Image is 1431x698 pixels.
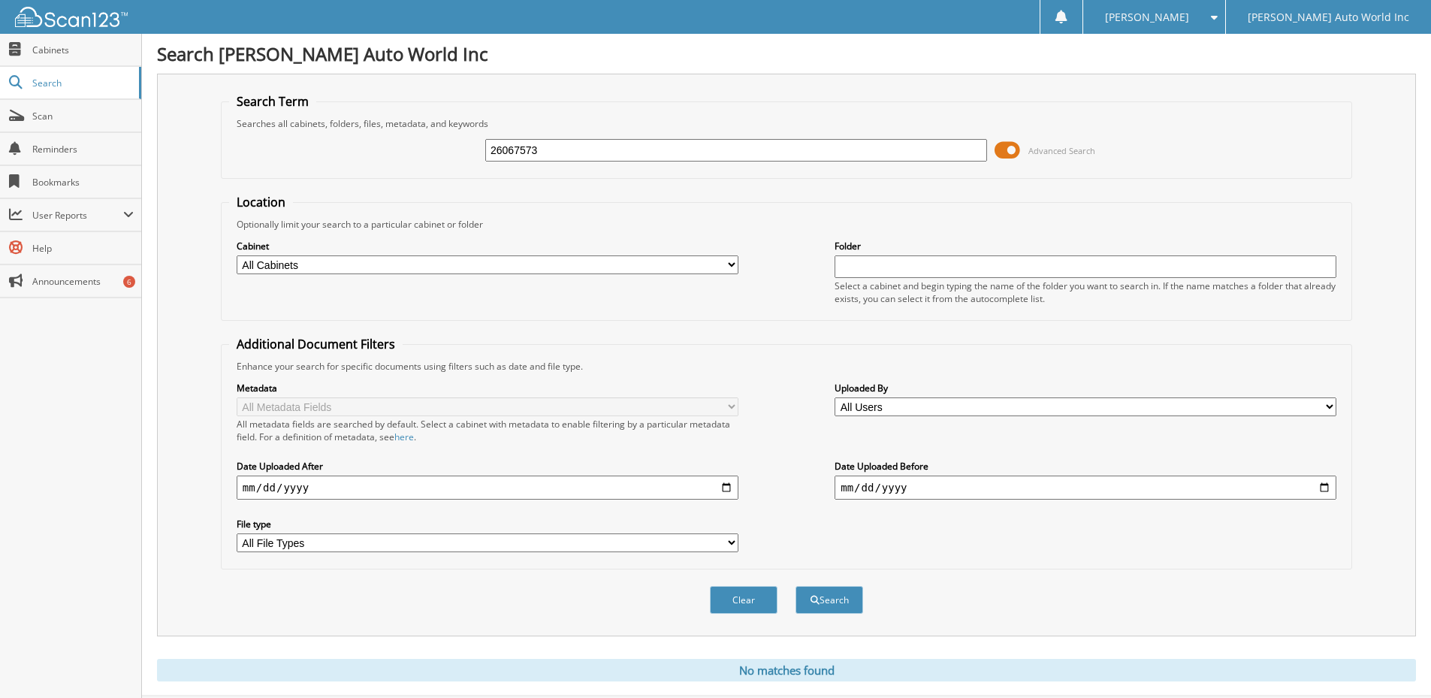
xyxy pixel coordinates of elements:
[32,143,134,156] span: Reminders
[237,240,738,252] label: Cabinet
[229,218,1344,231] div: Optionally limit your search to a particular cabinet or folder
[237,382,738,394] label: Metadata
[32,77,131,89] span: Search
[835,280,1336,305] div: Select a cabinet and begin typing the name of the folder you want to search in. If the name match...
[32,44,134,56] span: Cabinets
[835,240,1336,252] label: Folder
[229,93,316,110] legend: Search Term
[237,476,738,500] input: start
[1248,13,1409,22] span: [PERSON_NAME] Auto World Inc
[835,476,1336,500] input: end
[229,336,403,352] legend: Additional Document Filters
[796,586,863,614] button: Search
[229,194,293,210] legend: Location
[1028,145,1095,156] span: Advanced Search
[237,518,738,530] label: File type
[32,176,134,189] span: Bookmarks
[835,460,1336,473] label: Date Uploaded Before
[15,7,128,27] img: scan123-logo-white.svg
[32,242,134,255] span: Help
[710,586,777,614] button: Clear
[123,276,135,288] div: 6
[237,418,738,443] div: All metadata fields are searched by default. Select a cabinet with metadata to enable filtering b...
[32,275,134,288] span: Announcements
[229,117,1344,130] div: Searches all cabinets, folders, files, metadata, and keywords
[157,659,1416,681] div: No matches found
[1105,13,1189,22] span: [PERSON_NAME]
[394,431,414,443] a: here
[237,460,738,473] label: Date Uploaded After
[157,41,1416,66] h1: Search [PERSON_NAME] Auto World Inc
[835,382,1336,394] label: Uploaded By
[229,360,1344,373] div: Enhance your search for specific documents using filters such as date and file type.
[32,110,134,122] span: Scan
[32,209,123,222] span: User Reports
